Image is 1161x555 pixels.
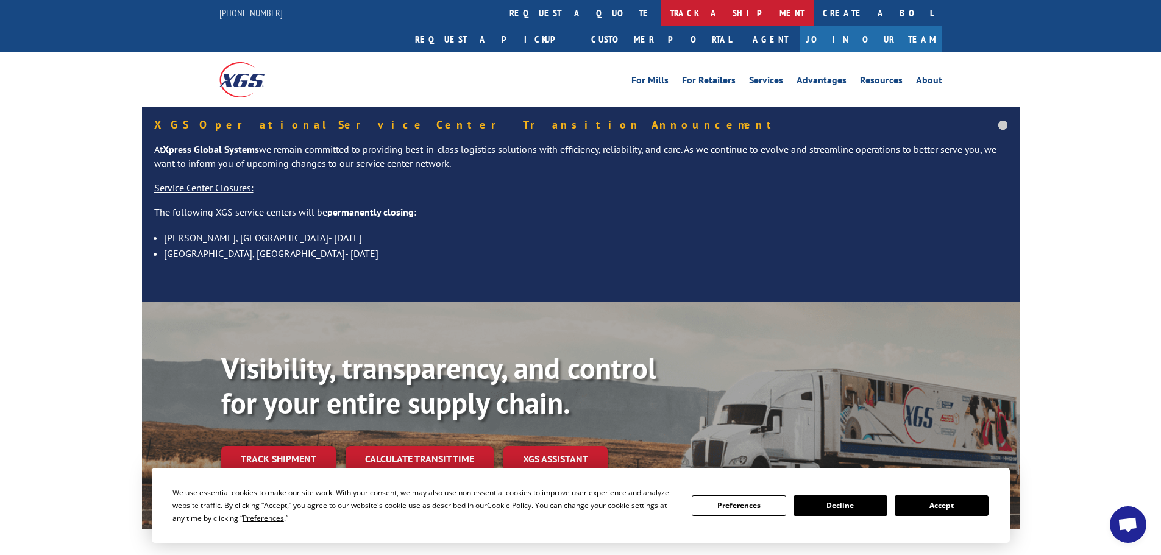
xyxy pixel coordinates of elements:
[1110,506,1146,543] a: Open chat
[221,349,656,422] b: Visibility, transparency, and control for your entire supply chain.
[797,76,847,89] a: Advantages
[243,513,284,523] span: Preferences
[895,495,989,516] button: Accept
[172,486,677,525] div: We use essential cookies to make our site work. With your consent, we may also use non-essential ...
[164,246,1007,261] li: [GEOGRAPHIC_DATA], [GEOGRAPHIC_DATA]- [DATE]
[682,76,736,89] a: For Retailers
[406,26,582,52] a: Request a pickup
[582,26,740,52] a: Customer Portal
[749,76,783,89] a: Services
[154,182,254,194] u: Service Center Closures:
[503,446,608,472] a: XGS ASSISTANT
[794,495,887,516] button: Decline
[346,446,494,472] a: Calculate transit time
[154,143,1007,182] p: At we remain committed to providing best-in-class logistics solutions with efficiency, reliabilit...
[916,76,942,89] a: About
[154,119,1007,130] h5: XGS Operational Service Center Transition Announcement
[154,205,1007,230] p: The following XGS service centers will be :
[692,495,786,516] button: Preferences
[221,446,336,472] a: Track shipment
[327,206,414,218] strong: permanently closing
[487,500,531,511] span: Cookie Policy
[860,76,903,89] a: Resources
[631,76,669,89] a: For Mills
[152,468,1010,543] div: Cookie Consent Prompt
[164,230,1007,246] li: [PERSON_NAME], [GEOGRAPHIC_DATA]- [DATE]
[163,143,259,155] strong: Xpress Global Systems
[740,26,800,52] a: Agent
[800,26,942,52] a: Join Our Team
[219,7,283,19] a: [PHONE_NUMBER]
